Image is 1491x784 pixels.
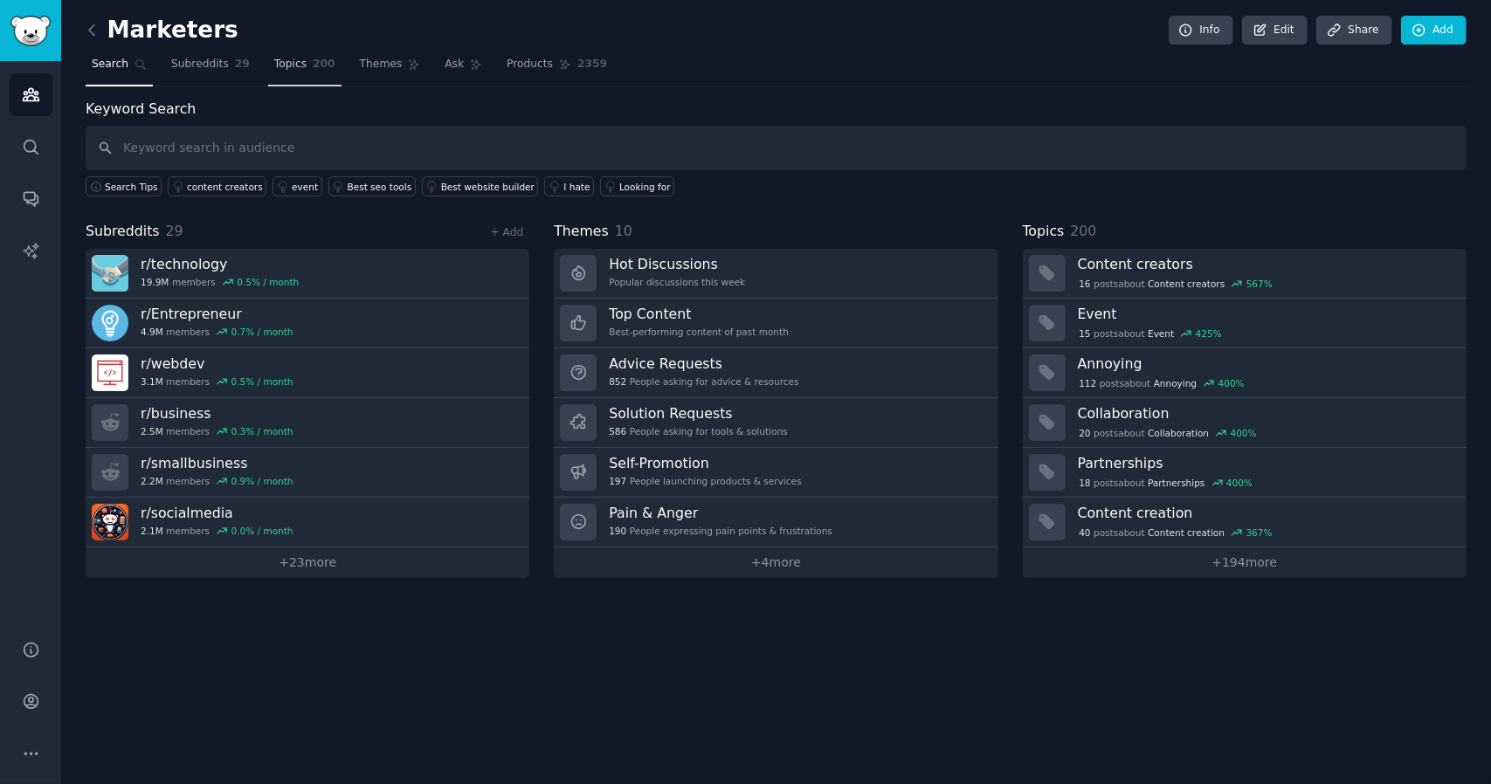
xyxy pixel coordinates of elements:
a: Add [1401,16,1467,45]
a: Info [1169,16,1233,45]
div: members [141,425,293,437]
div: post s about [1078,276,1274,292]
a: Best seo tools [328,176,416,196]
div: Popular discussions this week [609,276,745,288]
a: Top ContentBest-performing content of past month [554,299,997,348]
div: post s about [1078,525,1274,540]
span: Event [1148,327,1174,340]
span: 197 [609,475,626,487]
button: Search Tips [86,176,162,196]
span: Subreddits [171,57,229,72]
span: Subreddits [86,221,160,243]
span: 29 [235,57,250,72]
a: +23more [86,547,529,578]
a: r/smallbusiness2.2Mmembers0.9% / month [86,448,529,498]
span: 3.1M [141,375,163,388]
div: members [141,375,293,388]
a: Collaboration20postsaboutCollaboration400% [1023,398,1467,448]
h3: Content creation [1078,504,1454,522]
a: r/business2.5Mmembers0.3% / month [86,398,529,448]
a: I hate [544,176,594,196]
div: 400 % [1231,427,1257,439]
h3: r/ webdev [141,354,293,373]
span: 40 [1079,526,1090,539]
a: r/technology19.9Mmembers0.5% / month [86,249,529,299]
span: Partnerships [1148,477,1205,489]
span: Products [507,57,553,72]
h3: r/ socialmedia [141,504,293,522]
a: +194more [1023,547,1467,578]
h2: Marketers [86,17,238,45]
a: Subreddits29 [165,51,256,86]
img: socialmedia [92,504,128,540]
a: Solution Requests586People asking for tools & solutions [554,398,997,448]
h3: Solution Requests [609,404,787,423]
span: Themes [554,221,609,243]
div: post s about [1078,326,1224,341]
span: 10 [615,223,632,239]
span: 190 [609,525,626,537]
a: r/socialmedia2.1Mmembers0.0% / month [86,498,529,547]
img: webdev [92,354,128,391]
div: 0.5 % / month [231,375,293,388]
img: GummySearch logo [10,16,51,46]
span: 15 [1079,327,1090,340]
h3: r/ business [141,404,293,423]
span: 16 [1079,278,1090,290]
span: Topics [1023,221,1065,243]
h3: Top Content [609,305,789,323]
a: Pain & Anger190People expressing pain points & frustrations [554,498,997,547]
a: r/webdev3.1Mmembers0.5% / month [86,348,529,398]
h3: Pain & Anger [609,504,832,522]
div: People launching products & services [609,475,801,487]
label: Keyword Search [86,100,196,117]
div: People expressing pain points & frustrations [609,525,832,537]
a: +4more [554,547,997,578]
a: Share [1316,16,1391,45]
h3: Partnerships [1078,454,1454,472]
div: 425 % [1196,327,1222,340]
div: 0.0 % / month [231,525,293,537]
span: Search Tips [105,181,158,193]
div: 0.5 % / month [237,276,299,288]
img: Entrepreneur [92,305,128,341]
a: Hot DiscussionsPopular discussions this week [554,249,997,299]
div: members [141,475,293,487]
span: 20 [1079,427,1090,439]
a: Search [86,51,153,86]
span: 200 [313,57,335,72]
div: members [141,525,293,537]
h3: Hot Discussions [609,255,745,273]
a: Partnerships18postsaboutPartnerships400% [1023,448,1467,498]
span: Content creators [1148,278,1225,290]
a: Ask [438,51,488,86]
span: Topics [274,57,307,72]
span: 4.9M [141,326,163,338]
a: + Add [490,226,523,238]
span: Content creation [1148,526,1225,539]
a: Topics200 [268,51,342,86]
span: Annoying [1154,377,1197,389]
span: 19.9M [141,276,169,288]
h3: r/ Entrepreneur [141,305,293,323]
div: members [141,326,293,338]
span: 2.5M [141,425,163,437]
div: members [141,276,299,288]
div: Best website builder [441,181,535,193]
div: Looking for [619,181,671,193]
div: 367 % [1246,526,1273,539]
h3: Event [1078,305,1454,323]
div: 0.7 % / month [231,326,293,338]
a: Content creators16postsaboutContent creators567% [1023,249,1467,299]
div: 567 % [1246,278,1273,290]
a: content creators [168,176,266,196]
h3: Content creators [1078,255,1454,273]
div: post s about [1078,475,1254,491]
div: 0.9 % / month [231,475,293,487]
span: Ask [445,57,464,72]
div: Best seo tools [348,181,412,193]
span: 2.2M [141,475,163,487]
div: 400 % [1218,377,1245,389]
h3: Self-Promotion [609,454,801,472]
a: r/Entrepreneur4.9Mmembers0.7% / month [86,299,529,348]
